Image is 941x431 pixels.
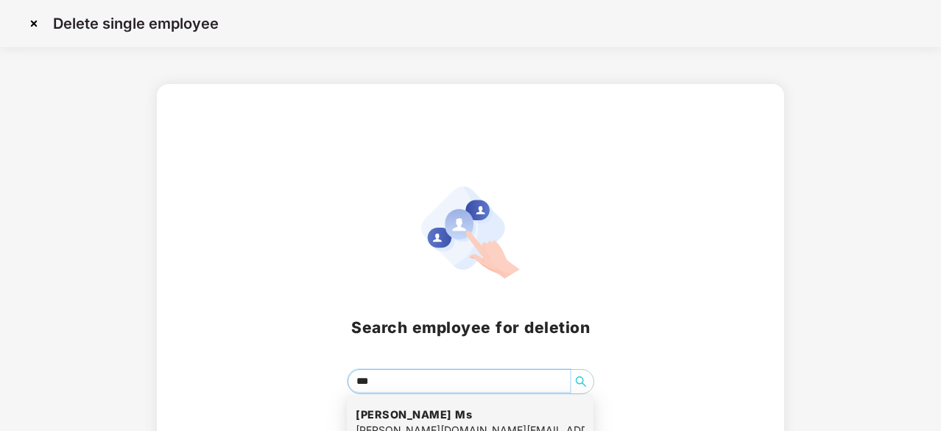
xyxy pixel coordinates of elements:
[421,186,520,278] img: svg+xml;base64,PHN2ZyB4bWxucz0iaHR0cDovL3d3dy53My5vcmcvMjAwMC9zdmciIHhtbG5zOnhsaW5rPSJodHRwOi8vd3...
[22,12,46,35] img: svg+xml;base64,PHN2ZyBpZD0iQ3Jvc3MtMzJ4MzIiIHhtbG5zPSJodHRwOi8vd3d3LnczLm9yZy8yMDAwL3N2ZyIgd2lkdG...
[569,370,593,393] button: search
[53,15,219,32] p: Delete single employee
[569,376,593,388] span: search
[356,407,585,422] h4: [PERSON_NAME] Ms
[175,315,766,340] h2: Search employee for deletion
